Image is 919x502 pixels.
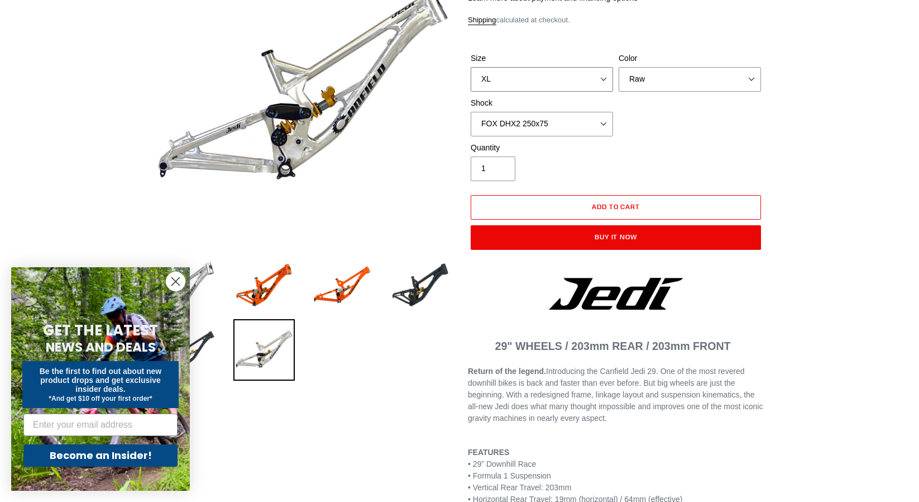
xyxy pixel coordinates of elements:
input: Enter your email address [23,414,178,436]
button: Buy it now [471,225,761,250]
img: Load image into Gallery viewer, JEDI 29 - Frameset [390,254,451,316]
span: GET THE LATEST [43,320,158,340]
button: Become an Insider! [23,444,178,467]
img: Load image into Gallery viewer, JEDI 29 - Frameset [233,254,295,316]
button: Add to cart [471,195,761,220]
label: Color [619,53,761,64]
span: Introducing the Canfield Jedi 29. One of the most revered downhill bikes is back and faster than ... [468,367,763,423]
span: *And get $10 off your first order* [49,395,152,402]
label: Size [471,53,613,64]
img: Load image into Gallery viewer, JEDI 29 - Frameset [233,319,295,381]
span: Be the first to find out about new product drops and get exclusive insider deals. [40,367,162,394]
div: calculated at checkout. [468,15,764,26]
span: Add to cart [592,202,640,211]
img: Load image into Gallery viewer, JEDI 29 - Frameset [155,254,217,316]
label: Quantity [471,142,613,154]
b: FEATURES [468,448,509,457]
button: Close dialog [166,272,185,291]
img: Load image into Gallery viewer, JEDI 29 - Frameset [312,254,373,316]
span: • 29” Downhill Race [468,460,536,468]
label: Shock [471,97,613,109]
span: NEWS AND DEALS [46,338,156,356]
b: Return of the legend. [468,367,546,376]
a: Shipping [468,16,496,25]
span: • Formula 1 Suspension [468,471,551,480]
span: 29" WHEELS / 203mm REAR / 203mm FRONT [495,340,731,352]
